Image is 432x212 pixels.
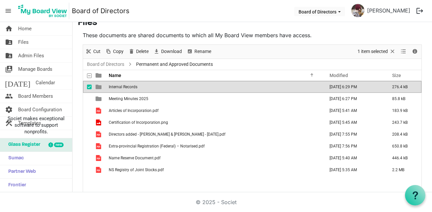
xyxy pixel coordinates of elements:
div: Copy [103,45,126,59]
td: August 08, 2025 5:45 AM column header Modified [323,117,385,128]
a: Board of Directors [72,4,130,17]
td: Directors added - Brian & Karlee - Sept 9th, 2025.pdf is template cell column header Name [107,128,323,140]
div: Details [409,45,420,59]
span: Frontier [5,179,26,192]
span: home [5,22,13,35]
span: Cut [93,47,101,56]
a: My Board View Logo [16,3,72,19]
td: Name Reserve Document.pdf is template cell column header Name [107,152,323,164]
td: Articles of Incorporation.pdf is template cell column header Name [107,105,323,117]
td: September 15, 2025 6:29 PM column header Modified [323,81,385,93]
div: Clear selection [355,45,398,59]
button: View dropdownbutton [399,47,407,56]
td: is template cell column header type [92,93,107,105]
span: Articles of Incorporation.pdf [109,108,158,113]
td: checkbox [83,164,92,176]
button: Selection [357,47,397,56]
span: Modified [330,73,348,78]
td: Certification of Incorporation.png is template cell column header Name [107,117,323,128]
span: folder_shared [5,36,13,49]
span: Certification of Incorporation.png [109,120,168,125]
td: September 09, 2025 7:55 PM column header Modified [323,128,385,140]
td: checkbox [83,117,92,128]
td: Extra-provincial Registration (Federal) – Notarised.pdf is template cell column header Name [107,140,323,152]
span: Download [160,47,183,56]
img: a6ah0srXjuZ-12Q8q2R8a_YFlpLfa_R6DrblpP7LWhseZaehaIZtCsKbqyqjCVmcIyzz-CnSwFS6VEpFR7BkWg_thumb.png [351,4,364,17]
span: Meeting Minutes 2025 [109,96,148,101]
td: checkbox [83,140,92,152]
td: Internal Records is template cell column header Name [107,81,323,93]
button: Rename [186,47,213,56]
span: Size [392,73,401,78]
span: Sumac [5,152,24,165]
td: 276.4 kB is template cell column header Size [385,81,421,93]
div: Download [151,45,184,59]
span: people [5,90,13,103]
span: 1 item selected [357,47,389,56]
span: switch_account [5,63,13,76]
td: August 08, 2025 5:35 AM column header Modified [323,164,385,176]
span: Manage Boards [18,63,52,76]
button: Board of Directors dropdownbutton [294,7,345,16]
td: 208.4 kB is template cell column header Size [385,128,421,140]
a: [PERSON_NAME] [364,4,413,17]
td: NS Registry of Joint Stocks.pdf is template cell column header Name [107,164,323,176]
span: Files [18,36,29,49]
td: is template cell column header type [92,164,107,176]
span: Admin Files [18,49,44,62]
span: Internal Records [109,85,137,89]
td: 2.2 MB is template cell column header Size [385,164,421,176]
button: Delete [127,47,150,56]
td: checkbox [83,128,92,140]
div: View [398,45,409,59]
div: new [54,143,64,147]
span: menu [2,5,14,17]
span: Directors added - [PERSON_NAME] & [PERSON_NAME] - [DATE].pdf [109,132,225,137]
span: Name Reserve Document.pdf [109,156,160,160]
span: Calendar [36,76,55,89]
button: Download [152,47,183,56]
td: August 08, 2025 5:41 AM column header Modified [323,105,385,117]
div: Delete [126,45,151,59]
a: © 2025 - Societ [196,199,237,205]
td: is template cell column header type [92,105,107,117]
button: Details [411,47,419,56]
button: logout [413,4,427,18]
td: is template cell column header type [92,140,107,152]
td: checkbox [83,152,92,164]
td: 243.7 kB is template cell column header Size [385,117,421,128]
button: Cut [84,47,102,56]
td: checkbox [83,105,92,117]
h3: Files [78,17,427,29]
span: Rename [194,47,212,56]
button: Copy [104,47,125,56]
td: is template cell column header type [92,81,107,93]
span: Extra-provincial Registration (Federal) – Notarised.pdf [109,144,205,148]
td: Meeting Minutes 2025 is template cell column header Name [107,93,323,105]
span: NS Registry of Joint Stocks.pdf [109,168,164,172]
span: Name [109,73,121,78]
td: is template cell column header type [92,117,107,128]
span: Board Configuration [18,103,62,116]
div: Cut [83,45,103,59]
span: Societ makes exceptional software to support nonprofits. [3,115,69,135]
span: Permanent and Approved Documents [135,60,214,68]
img: My Board View Logo [16,3,69,19]
td: September 09, 2025 7:56 PM column header Modified [323,140,385,152]
td: 183.9 kB is template cell column header Size [385,105,421,117]
td: checkbox [83,93,92,105]
p: These documents are shared documents to which all My Board View members have access. [83,31,422,39]
span: [DATE] [5,76,30,89]
td: is template cell column header type [92,128,107,140]
td: is template cell column header type [92,152,107,164]
span: Copy [112,47,124,56]
div: Rename [184,45,214,59]
td: checkbox [83,81,92,93]
span: settings [5,103,13,116]
td: 650.8 kB is template cell column header Size [385,140,421,152]
span: folder_shared [5,49,13,62]
td: 85.8 kB is template cell column header Size [385,93,421,105]
a: Board of Directors [86,60,126,68]
td: September 15, 2025 6:27 PM column header Modified [323,93,385,105]
span: Home [18,22,32,35]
